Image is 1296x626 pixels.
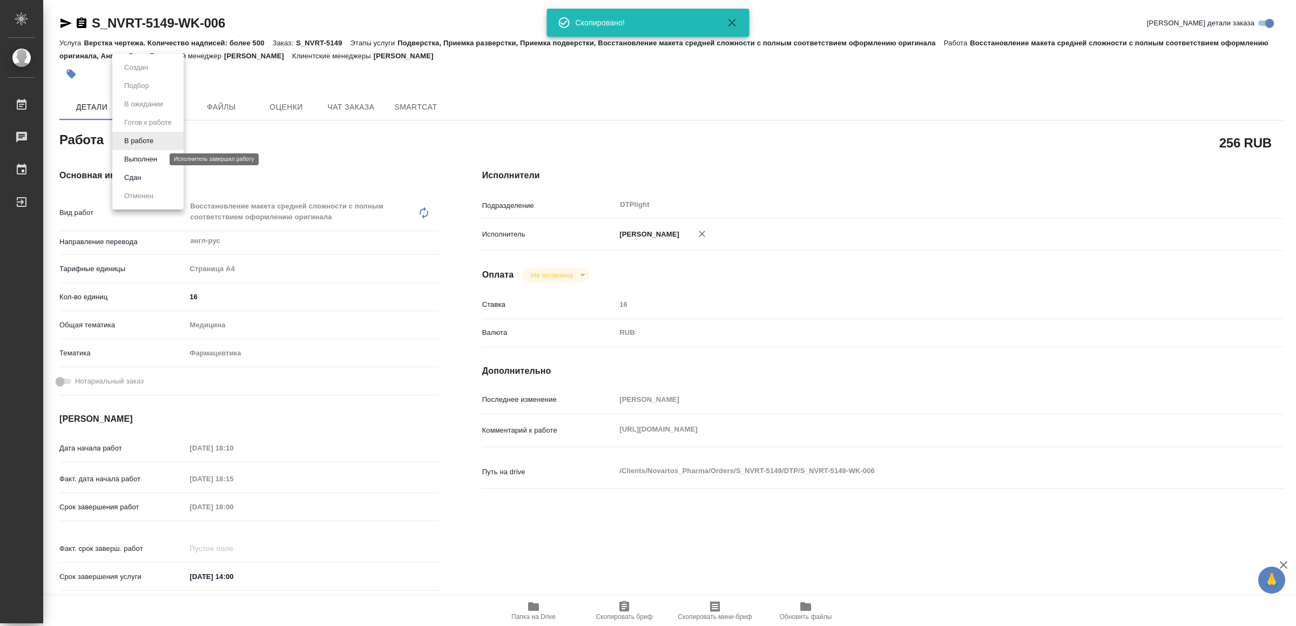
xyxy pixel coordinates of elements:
[121,80,152,92] button: Подбор
[121,135,157,147] button: В работе
[719,16,745,29] button: Закрыть
[121,153,160,165] button: Выполнен
[121,62,151,73] button: Создан
[121,172,144,184] button: Сдан
[576,17,711,28] div: Скопировано!
[121,117,175,129] button: Готов к работе
[121,190,157,202] button: Отменен
[121,98,166,110] button: В ожидании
